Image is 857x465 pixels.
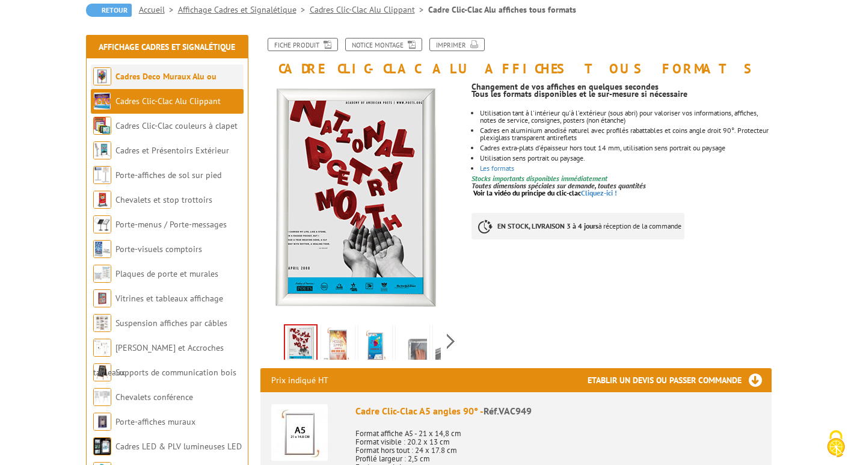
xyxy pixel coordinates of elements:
[260,82,450,320] img: affichage_lumineux_215534_image_anime.gif
[480,109,771,124] li: Utilisation tant à l'intérieur qu'à l'extérieur (sous abri) pour valoriser vos informations, affi...
[93,342,224,378] a: [PERSON_NAME] et Accroches tableaux
[497,221,598,230] strong: EN STOCK, LIVRAISON 3 à 4 jours
[472,174,607,183] font: Stocks importants disponibles immédiatement
[480,155,771,162] li: Utilisation sens portrait ou paysage.
[93,215,111,233] img: Porte-menus / Porte-messages
[115,293,223,304] a: Vitrines et tableaux affichage
[815,424,857,465] button: Cookies (fenêtre modale)
[472,83,771,90] p: Changement de vos affiches en quelques secondes
[178,4,310,15] a: Affichage Cadres et Signalétique
[398,327,427,364] img: cadre_clic_clac_a5_angles90_vac949_950_951_952_953_955_956_959_960_957.jpg
[99,42,235,52] a: Affichage Cadres et Signalétique
[115,194,212,205] a: Chevalets et stop trottoirs
[115,416,195,427] a: Porte-affiches muraux
[271,368,328,392] p: Prix indiqué HT
[473,188,617,197] a: Voir la vidéo du principe du clic-clacCliquez-ici !
[480,127,771,141] li: Cadres en aluminium anodisé naturel avec profilés rabattables et coins angle droit 90°. Protecteu...
[115,244,202,254] a: Porte-visuels comptoirs
[93,339,111,357] img: Cimaises et Accroches tableaux
[115,219,227,230] a: Porte-menus / Porte-messages
[115,170,221,180] a: Porte-affiches de sol sur pied
[115,120,238,131] a: Cadres Clic-Clac couleurs à clapet
[428,4,576,16] li: Cadre Clic-Clac Alu affiches tous formats
[472,90,771,97] p: Tous les formats disponibles et le sur-mesure si nécessaire
[361,327,390,364] img: cadres_aluminium_clic_clac_vac949_fleches.jpg
[821,429,851,459] img: Cookies (fenêtre modale)
[345,38,422,51] a: Notice Montage
[93,191,111,209] img: Chevalets et stop trottoirs
[93,437,111,455] img: Cadres LED & PLV lumineuses LED
[285,325,316,363] img: affichage_lumineux_215534_image_anime.gif
[93,67,111,85] img: Cadres Deco Muraux Alu ou Bois
[115,318,227,328] a: Suspension affiches par câbles
[115,145,229,156] a: Cadres et Présentoirs Extérieur
[324,327,352,364] img: affichage_lumineux_215534_1.gif
[435,327,464,364] img: affichage_lumineux_215534_17.jpg
[93,314,111,332] img: Suspension affiches par câbles
[355,404,761,418] div: Cadre Clic-Clac A5 angles 90° -
[472,181,646,190] em: Toutes dimensions spéciales sur demande, toutes quantités
[93,289,111,307] img: Vitrines et tableaux affichage
[472,213,684,239] p: à réception de la commande
[268,38,338,51] a: Fiche produit
[588,368,772,392] h3: Etablir un devis ou passer commande
[139,4,178,15] a: Accueil
[93,413,111,431] img: Porte-affiches muraux
[310,4,428,15] a: Cadres Clic-Clac Alu Clippant
[115,96,221,106] a: Cadres Clic-Clac Alu Clippant
[429,38,485,51] a: Imprimer
[86,4,132,17] a: Retour
[93,71,217,106] a: Cadres Deco Muraux Alu ou [GEOGRAPHIC_DATA]
[93,388,111,406] img: Chevalets conférence
[484,405,532,417] span: Réf.VAC949
[480,164,514,173] a: Les formats
[480,144,771,152] li: Cadres extra-plats d'épaisseur hors tout 14 mm, utilisation sens portrait ou paysage
[93,117,111,135] img: Cadres Clic-Clac couleurs à clapet
[93,240,111,258] img: Porte-visuels comptoirs
[93,265,111,283] img: Plaques de porte et murales
[115,268,218,279] a: Plaques de porte et murales
[115,441,242,452] a: Cadres LED & PLV lumineuses LED
[93,141,111,159] img: Cadres et Présentoirs Extérieur
[115,367,236,378] a: Supports de communication bois
[115,392,193,402] a: Chevalets conférence
[271,404,328,461] img: Cadre Clic-Clac A5 angles 90°
[93,166,111,184] img: Porte-affiches de sol sur pied
[445,331,456,351] span: Next
[473,188,581,197] span: Voir la vidéo du principe du clic-clac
